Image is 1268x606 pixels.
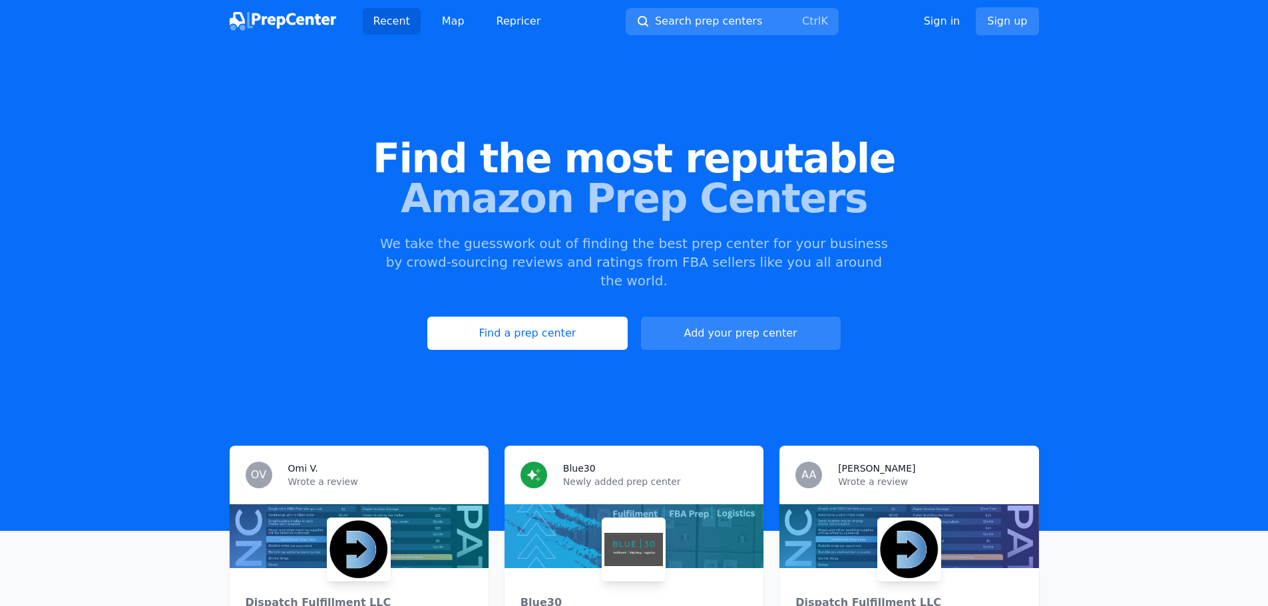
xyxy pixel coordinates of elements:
[604,520,663,579] img: Blue30
[880,520,939,579] img: Dispatch Fulfillment LLC
[288,475,473,488] p: Wrote a review
[363,8,421,35] a: Recent
[431,8,475,35] a: Map
[801,470,816,480] span: AA
[21,178,1247,218] span: Amazon Prep Centers
[838,462,915,475] h3: [PERSON_NAME]
[379,234,890,290] p: We take the guesswork out of finding the best prep center for your business by crowd-sourcing rev...
[563,475,747,488] p: Newly added prep center
[251,470,266,480] span: OV
[924,13,960,29] a: Sign in
[641,317,841,350] a: Add your prep center
[329,520,388,579] img: Dispatch Fulfillment LLC
[976,7,1038,35] a: Sign up
[288,462,318,475] h3: Omi V.
[838,475,1022,488] p: Wrote a review
[563,462,596,475] h3: Blue30
[230,12,336,31] img: PrepCenter
[802,15,821,27] kbd: Ctrl
[427,317,627,350] a: Find a prep center
[821,15,828,27] kbd: K
[21,138,1247,178] span: Find the most reputable
[626,8,839,35] button: Search prep centersCtrlK
[655,13,762,29] span: Search prep centers
[486,8,552,35] a: Repricer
